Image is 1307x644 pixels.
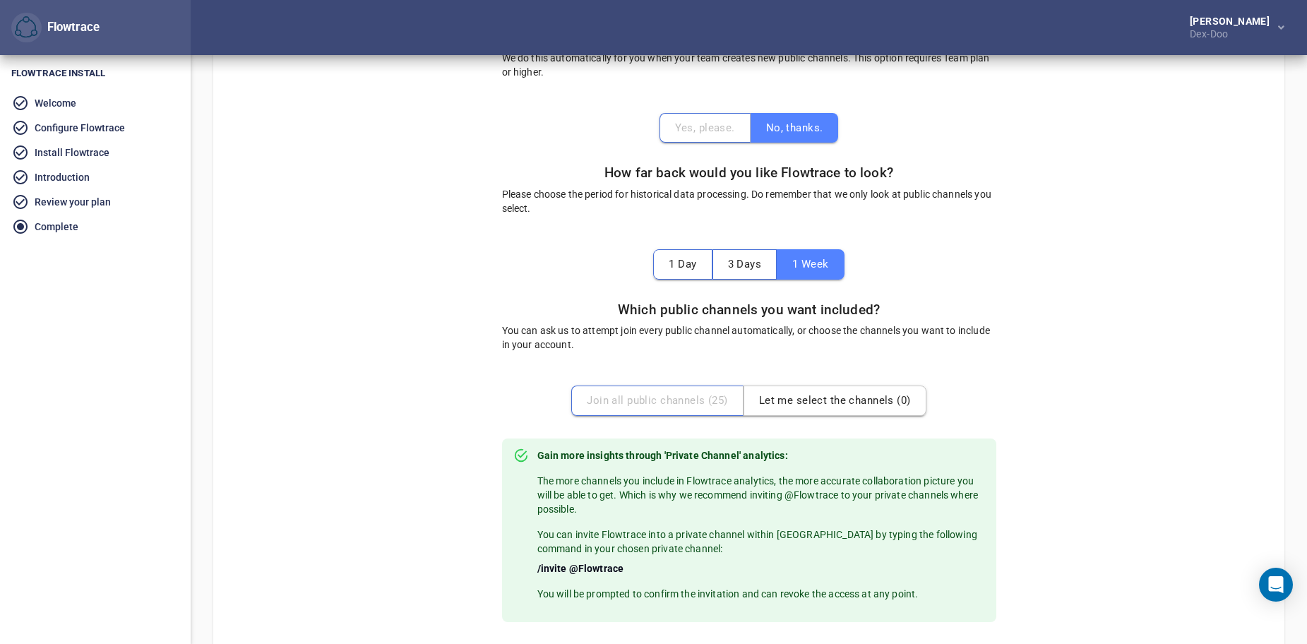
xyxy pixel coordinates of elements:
[502,187,996,215] p: Please choose the period for historical data processing. Do remember that we only look at public ...
[502,302,996,318] h5: Which public channels you want included?
[537,474,985,516] p: The more channels you include in Flowtrace analytics, the more accurate collaboration picture you...
[11,13,42,43] button: Flowtrace
[744,386,926,415] button: Let me select the channels (0)
[669,255,696,273] span: 1 Day
[537,587,985,601] p: You will be prompted to confirm the invitation and can revoke the access at any point.
[502,165,996,181] h5: How far back would you like Flowtrace to look?
[502,323,996,352] p: You can ask us to attempt join every public channel automatically, or choose the channels you wan...
[759,391,911,410] span: Let me select the channels ( 0 )
[42,19,100,36] div: Flowtrace
[15,16,37,39] img: Flowtrace
[502,51,996,79] p: We do this automatically for you when your team creates new public channels. This option requires...
[728,255,762,273] span: 3 Days
[653,249,712,279] button: 1 Day
[792,255,829,273] span: 1 Week
[537,563,624,574] span: /invite @Flowtrace
[1190,16,1275,26] div: [PERSON_NAME]
[11,13,100,43] div: Flowtrace
[537,527,985,556] p: You can invite Flowtrace into a private channel within [GEOGRAPHIC_DATA] by typing the following ...
[777,249,845,279] button: 1 Week
[1167,12,1296,43] button: [PERSON_NAME]Dex-doo
[1190,26,1275,39] div: Dex-doo
[712,249,777,279] button: 3 Days
[766,119,823,137] span: No, thanks.
[537,450,788,461] strong: Gain more insights through 'Private Channel' analytics:
[1259,568,1293,602] div: Open Intercom Messenger
[751,113,839,143] button: No, thanks.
